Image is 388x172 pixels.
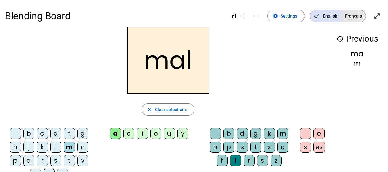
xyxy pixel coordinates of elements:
[147,107,152,112] mat-icon: close
[77,142,88,153] div: n
[10,142,21,153] div: h
[64,128,75,139] div: f
[223,142,234,153] div: p
[77,128,88,139] div: g
[313,128,325,139] div: e
[281,12,297,20] span: Settings
[273,13,278,19] mat-icon: settings
[217,155,228,166] div: f
[110,128,121,139] div: a
[336,50,378,58] div: ma
[155,106,187,113] span: Clear selections
[277,128,288,139] div: m
[37,128,48,139] div: c
[5,6,226,26] h1: Blending Board
[123,128,134,139] div: e
[231,12,238,20] mat-icon: format_size
[341,10,366,22] span: Français
[77,155,88,166] div: v
[267,10,305,22] button: Settings
[238,10,250,22] button: Increase font size
[23,155,34,166] div: q
[250,10,263,22] button: Decrease font size
[310,10,341,22] span: English
[142,103,195,116] button: Clear selections
[336,35,344,42] mat-icon: history
[210,142,221,153] div: n
[264,128,275,139] div: k
[37,142,48,153] div: k
[23,128,34,139] div: b
[164,128,175,139] div: u
[127,27,209,94] h2: mal
[137,128,148,139] div: i
[240,12,248,20] mat-icon: add
[177,128,188,139] div: y
[277,142,288,153] div: c
[50,142,61,153] div: l
[64,142,75,153] div: m
[257,155,268,166] div: s
[371,10,383,22] button: Enter full screen
[50,155,61,166] div: s
[223,128,234,139] div: b
[253,12,260,20] mat-icon: remove
[230,155,241,166] div: l
[237,142,248,153] div: s
[336,32,378,46] h3: Previous
[10,155,21,166] div: p
[64,155,75,166] div: t
[237,128,248,139] div: d
[313,142,325,153] div: es
[373,12,381,20] mat-icon: open_in_full
[250,128,261,139] div: g
[310,10,366,22] mat-button-toggle-group: Language selection
[23,142,34,153] div: j
[250,142,261,153] div: t
[271,155,282,166] div: z
[150,128,161,139] div: o
[336,60,378,67] div: m
[244,155,255,166] div: r
[50,128,61,139] div: d
[300,142,311,153] div: s
[37,155,48,166] div: r
[264,142,275,153] div: x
